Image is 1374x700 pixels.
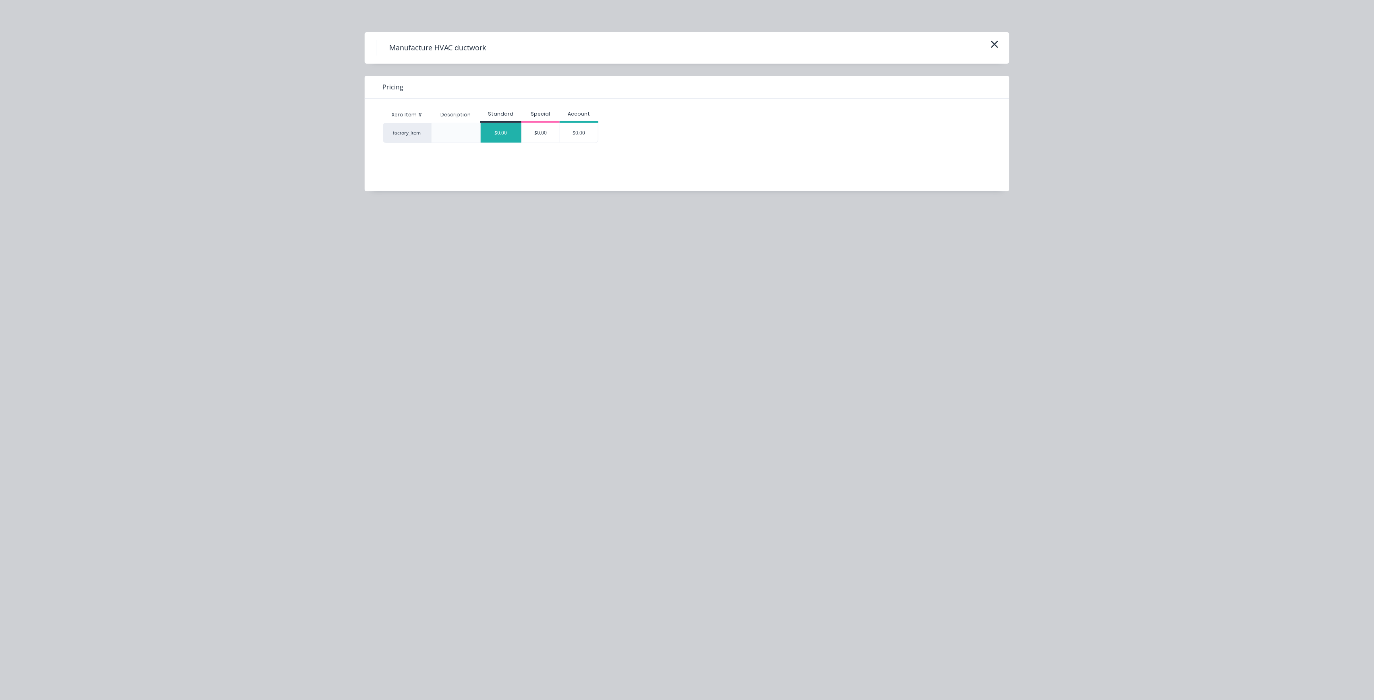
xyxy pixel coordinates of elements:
[480,110,521,118] div: Standard
[560,110,598,118] div: Account
[434,105,477,125] div: Description
[481,123,521,143] div: $0.00
[560,123,598,143] div: $0.00
[521,110,560,118] div: Special
[383,123,431,143] div: factory_item
[382,82,403,92] span: Pricing
[377,40,498,56] h4: Manufacture HVAC ductwork
[383,107,431,123] div: Xero Item #
[522,123,560,143] div: $0.00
